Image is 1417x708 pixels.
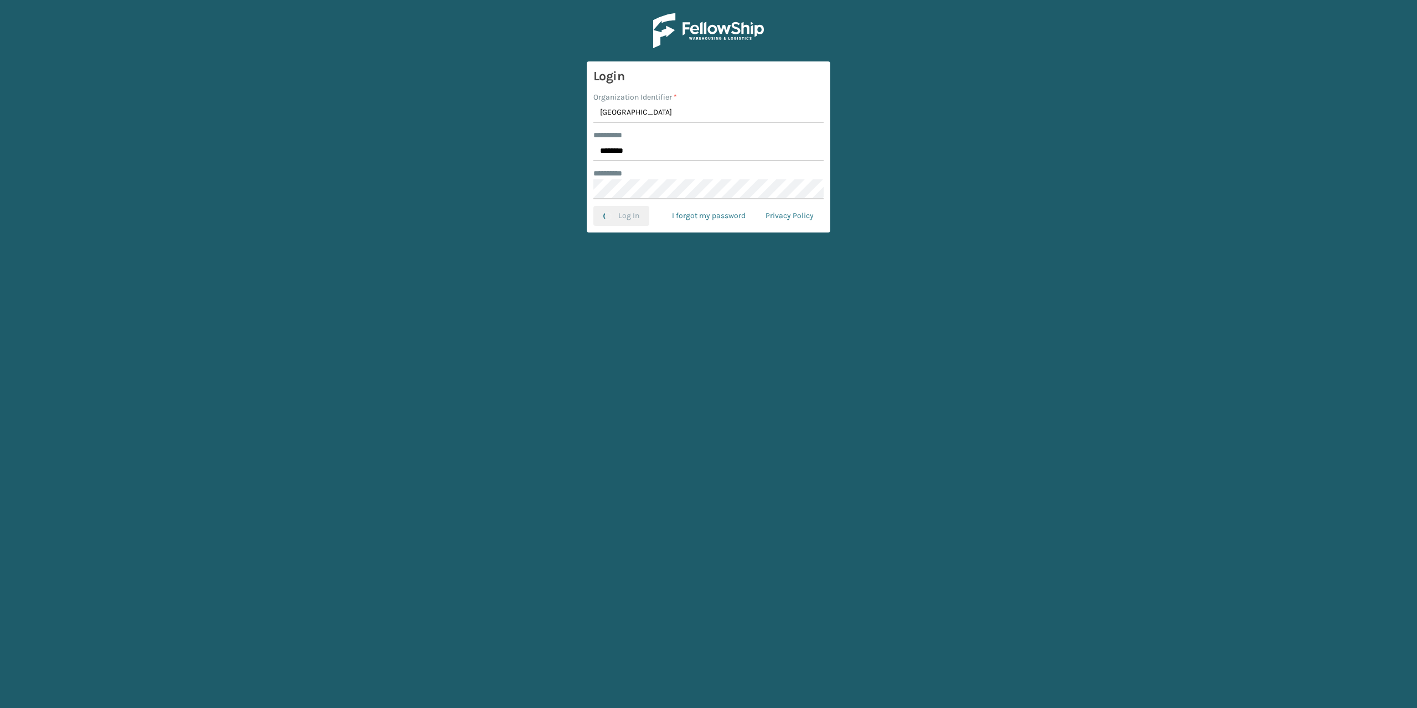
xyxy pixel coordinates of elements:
[593,206,649,226] button: Log In
[756,206,824,226] a: Privacy Policy
[593,91,677,103] label: Organization Identifier
[593,68,824,85] h3: Login
[662,206,756,226] a: I forgot my password
[653,13,764,48] img: Logo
